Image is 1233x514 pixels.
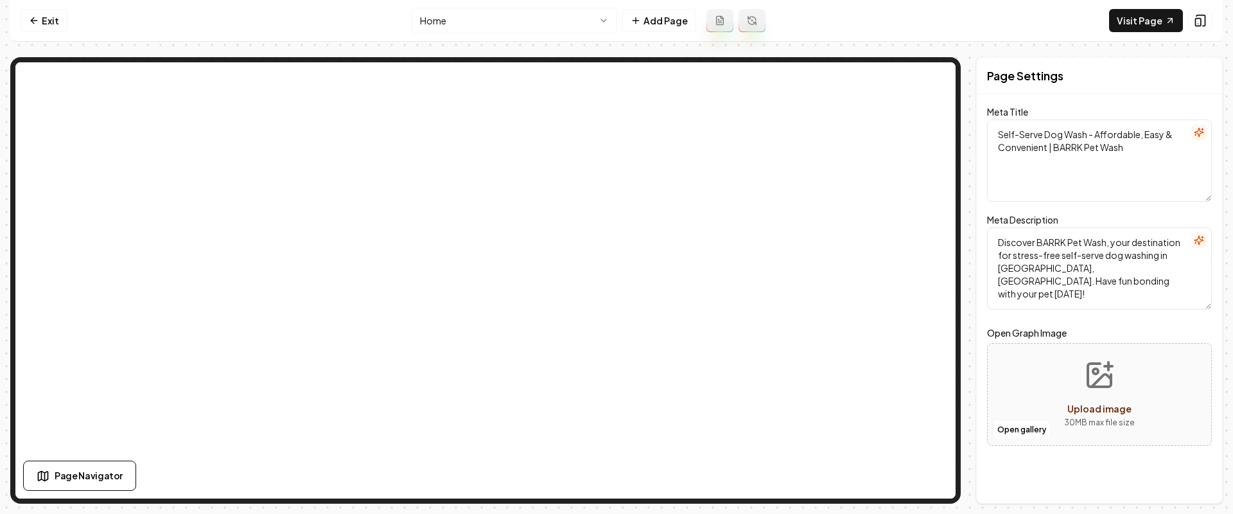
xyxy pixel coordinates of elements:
label: Meta Description [987,214,1058,226]
button: Regenerate page [739,9,765,32]
label: Open Graph Image [987,325,1212,341]
h2: Page Settings [987,67,1063,85]
a: Exit [21,9,67,32]
button: Page Navigator [23,461,136,491]
span: Upload image [1067,403,1132,414]
button: Open gallery [993,420,1051,440]
button: Upload image [1054,350,1145,439]
button: Add admin page prompt [706,9,733,32]
button: Add Page [622,9,696,32]
span: Page Navigator [55,469,123,483]
a: Visit Page [1109,9,1183,32]
p: 30 MB max file size [1064,416,1135,429]
label: Meta Title [987,106,1028,118]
